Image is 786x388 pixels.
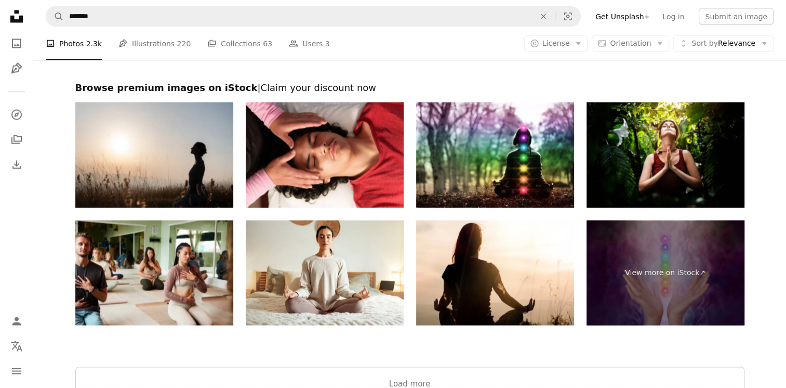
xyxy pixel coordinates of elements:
[532,7,555,27] button: Clear
[75,102,233,208] img: Silhouette of woman practicing yoga outdoors
[246,102,404,208] img: Therapist placing hands over patient's head during reiki session
[177,38,191,49] span: 220
[673,35,774,52] button: Sort byRelevance
[555,7,580,27] button: Visual search
[592,35,669,52] button: Orientation
[542,39,570,47] span: License
[118,27,191,60] a: Illustrations 220
[46,6,581,27] form: Find visuals sitewide
[416,102,574,208] img: Yoga in a autumn park
[246,221,404,326] img: Calm, meditation and woman in bedroom, peace and relax on bed, spiritual and enlightenment in hou...
[416,221,574,326] img: Silhouette of young woman practicing yoga outdoors
[6,130,27,150] a: Collections
[656,8,690,25] a: Log in
[6,58,27,79] a: Illustrations
[75,221,233,326] img: Yoga students meditating and touching their chakras during a class
[6,6,27,29] a: Home — Unsplash
[589,8,656,25] a: Get Unsplash+
[6,311,27,332] a: Log in / Sign up
[587,221,744,326] a: View more on iStock↗
[6,361,27,382] button: Menu
[699,8,774,25] button: Submit an image
[46,7,64,27] button: Search Unsplash
[75,82,744,94] h2: Browse premium images on iStock
[691,38,755,49] span: Relevance
[207,27,272,60] a: Collections 63
[6,105,27,125] a: Explore
[325,38,330,49] span: 3
[6,154,27,175] a: Download History
[524,35,588,52] button: License
[257,82,376,93] span: | Claim your discount now
[289,27,330,60] a: Users 3
[6,33,27,54] a: Photos
[610,39,651,47] span: Orientation
[691,39,717,47] span: Sort by
[6,336,27,357] button: Language
[263,38,272,49] span: 63
[587,102,744,208] img: Young woman meditating outdoors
